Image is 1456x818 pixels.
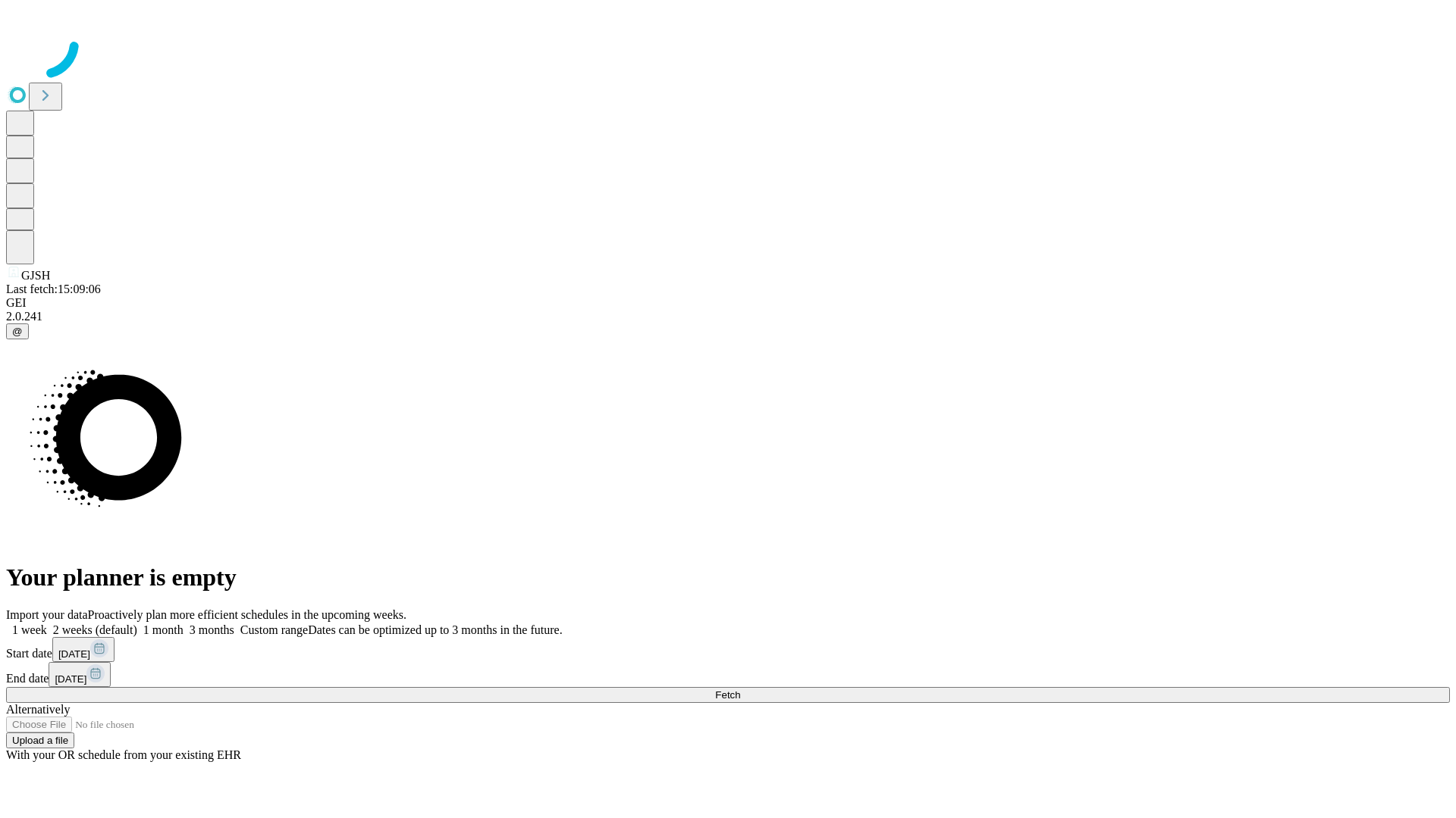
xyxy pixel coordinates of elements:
[6,687,1450,703] button: Fetch
[308,623,562,636] span: Dates can be optimized up to 3 months in the future.
[190,623,234,636] span: 3 months
[6,662,1450,687] div: End date
[6,637,1450,662] div: Start date
[143,623,184,636] span: 1 month
[6,283,101,295] span: Last fetch: 15:09:06
[6,296,1450,310] div: GEI
[6,703,70,716] span: Alternatively
[6,310,1450,323] div: 2.0.241
[12,326,23,337] span: @
[6,748,241,761] span: With your OR schedule from your existing EHR
[6,732,74,748] button: Upload a file
[21,269,50,282] span: GJSH
[52,637,115,662] button: [DATE]
[240,623,308,636] span: Custom range
[715,689,740,701] span: Fetch
[55,673,86,685] span: [DATE]
[6,323,29,339] button: @
[49,662,111,687] button: [DATE]
[88,608,406,621] span: Proactively plan more efficient schedules in the upcoming weeks.
[53,623,137,636] span: 2 weeks (default)
[6,564,1450,592] h1: Your planner is empty
[6,608,88,621] span: Import your data
[12,623,47,636] span: 1 week
[58,648,90,660] span: [DATE]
